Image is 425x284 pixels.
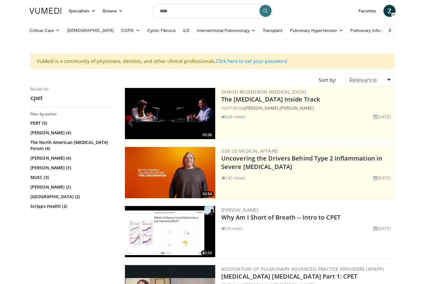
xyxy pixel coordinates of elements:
img: 64e8314d-0090-42e1-8885-f47de767bd23.png.300x170_q85_crop-smart_upscale.png [125,88,215,139]
h3: Filter by author: [30,112,115,117]
a: MUSC (3) [30,174,113,180]
a: [GEOGRAPHIC_DATA] (2) [30,194,113,200]
a: Specialties [65,5,99,17]
a: 42:54 [125,206,215,257]
div: Sort by: [314,73,341,87]
a: Sanofi Regeneron [MEDICAL_DATA] [221,89,306,95]
a: Z [383,5,396,17]
a: [PERSON_NAME] [244,105,278,111]
a: [PERSON_NAME] [280,105,314,111]
a: Association of Pulmonary Advanced Practice Providers (APAPP) [221,266,384,272]
li: 10 views [221,225,243,232]
a: ILD [179,24,193,36]
a: 02:54 [125,147,215,198]
a: [PERSON_NAME] (4) [30,155,113,161]
p: Results for: [30,87,115,92]
a: The [MEDICAL_DATA] Inside Track [221,95,320,103]
li: 145 views [221,175,245,181]
a: [DEMOGRAPHIC_DATA] [64,24,117,36]
li: [DATE] [373,114,391,120]
span: 05:38 [201,132,214,138]
li: 248 views [221,114,245,120]
a: The North American [MEDICAL_DATA] Forum (4) [30,139,113,151]
a: Transplant [259,24,286,36]
input: Search topics, interventions [152,4,273,18]
span: Relevance [349,76,377,84]
span: 42:54 [201,250,214,256]
li: [DATE] [373,225,391,232]
span: 02:54 [201,191,214,197]
a: Interventional Pulmonology [193,24,259,36]
img: 763bf435-924b-49ae-a76d-43e829d5b92f.png.300x170_q85_crop-smart_upscale.png [125,147,215,198]
div: FEATURING , [221,105,393,111]
a: [PERSON_NAME] (3) [30,165,113,171]
a: Critical Care [26,24,64,36]
a: GSK US Medical Affairs [221,148,278,154]
a: Why Am I Short of Breath -- Intro to CPET [221,213,340,221]
a: Uncovering the Drivers Behind Type 2 Inflammation in Severe [MEDICAL_DATA] [221,154,382,171]
a: Cystic Fibrosis [144,24,179,36]
li: [DATE] [373,175,391,181]
a: [PERSON_NAME] [221,207,258,213]
a: [PERSON_NAME] (4) [30,130,113,136]
a: Pulmonary Hypertension [286,24,347,36]
img: VuMedi Logo [29,8,61,14]
a: [PERSON_NAME] (2) [30,184,113,190]
a: 05:38 [125,88,215,139]
h2: cpet [30,94,115,102]
a: PERT (5) [30,120,113,126]
a: Relevance [345,73,395,87]
a: Click here to set your password [216,58,287,64]
a: Scripps Health (2) [30,203,113,209]
a: COPD [117,24,143,36]
div: VuMedi is a community of physicians, dentists, and other clinical professionals. [30,54,395,69]
a: Browse [99,5,127,17]
img: 5daa3ee2-6ab8-495e-a6db-b03de54a9640.300x170_q85_crop-smart_upscale.jpg [125,206,215,257]
a: Pulmonary Infection [347,24,399,36]
a: Favorites [355,5,380,17]
a: [MEDICAL_DATA] [MEDICAL_DATA] Part 1: CPET [221,272,357,280]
